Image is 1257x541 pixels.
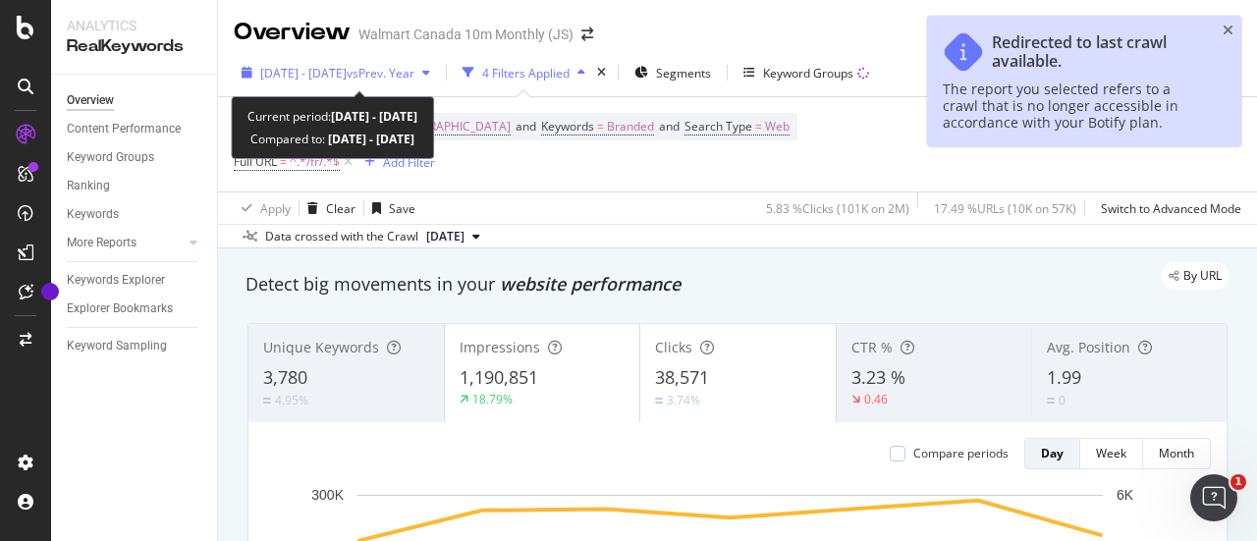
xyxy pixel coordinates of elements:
[247,105,417,128] div: Current period:
[67,16,201,35] div: Analytics
[280,153,287,170] span: =
[67,233,184,253] a: More Reports
[364,192,415,224] button: Save
[263,365,307,389] span: 3,780
[656,65,711,81] span: Segments
[1223,24,1233,37] div: close toast
[460,365,538,389] span: 1,190,851
[1047,365,1081,389] span: 1.99
[1161,262,1230,290] div: legacy label
[358,25,574,44] div: Walmart Canada 10m Monthly (JS)
[472,391,513,407] div: 18.79%
[1024,438,1080,469] button: Day
[597,118,604,135] span: =
[1183,270,1222,282] span: By URL
[67,90,203,111] a: Overview
[482,65,570,81] div: 4 Filters Applied
[234,57,438,88] button: [DATE] - [DATE]vsPrev. Year
[516,118,536,135] span: and
[263,338,379,356] span: Unique Keywords
[1230,474,1246,490] span: 1
[1041,445,1064,461] div: Day
[67,176,203,196] a: Ranking
[392,113,511,140] span: [GEOGRAPHIC_DATA]
[290,148,340,176] span: ^.*/fr/.*$
[67,90,114,111] div: Overview
[593,63,610,82] div: times
[265,228,418,245] div: Data crossed with the Crawl
[418,225,488,248] button: [DATE]
[67,119,181,139] div: Content Performance
[607,113,654,140] span: Branded
[864,391,888,407] div: 0.46
[934,200,1076,217] div: 17.49 % URLs ( 10K on 57K )
[67,35,201,58] div: RealKeywords
[943,81,1206,131] div: The report you selected refers to a crawl that is no longer accessible in accordance with your Bo...
[389,200,415,217] div: Save
[67,298,173,319] div: Explorer Bookmarks
[1159,445,1194,461] div: Month
[325,131,414,147] b: [DATE] - [DATE]
[260,65,347,81] span: [DATE] - [DATE]
[659,118,680,135] span: and
[1047,338,1130,356] span: Avg. Position
[67,336,203,356] a: Keyword Sampling
[1059,392,1066,408] div: 0
[67,270,203,291] a: Keywords Explorer
[1101,200,1241,217] div: Switch to Advanced Mode
[1143,438,1211,469] button: Month
[763,65,853,81] div: Keyword Groups
[1093,192,1241,224] button: Switch to Advanced Mode
[1190,474,1237,521] iframe: Intercom live chat
[67,204,203,225] a: Keywords
[851,338,893,356] span: CTR %
[1080,438,1143,469] button: Week
[67,147,203,168] a: Keyword Groups
[1096,445,1126,461] div: Week
[655,365,709,389] span: 38,571
[356,150,435,174] button: Add Filter
[311,487,344,503] text: 300K
[765,113,790,140] span: Web
[250,128,414,150] div: Compared to:
[655,338,692,356] span: Clicks
[736,57,877,88] button: Keyword Groups
[67,270,165,291] div: Keywords Explorer
[684,118,752,135] span: Search Type
[1047,398,1055,404] img: Equal
[234,153,277,170] span: Full URL
[766,200,909,217] div: 5.83 % Clicks ( 101K on 2M )
[263,398,271,404] img: Equal
[541,118,594,135] span: Keywords
[260,200,291,217] div: Apply
[67,119,203,139] a: Content Performance
[275,392,308,408] div: 4.95%
[581,27,593,41] div: arrow-right-arrow-left
[383,154,435,171] div: Add Filter
[234,192,291,224] button: Apply
[426,228,465,245] span: 2025 Jun. 27th
[347,65,414,81] span: vs Prev. Year
[755,118,762,135] span: =
[326,200,355,217] div: Clear
[460,338,540,356] span: Impressions
[655,398,663,404] img: Equal
[67,336,167,356] div: Keyword Sampling
[41,283,59,300] div: Tooltip anchor
[300,192,355,224] button: Clear
[627,57,719,88] button: Segments
[913,445,1009,461] div: Compare periods
[234,16,351,49] div: Overview
[851,365,905,389] span: 3.23 %
[455,57,593,88] button: 4 Filters Applied
[67,298,203,319] a: Explorer Bookmarks
[67,176,110,196] div: Ranking
[331,108,417,125] b: [DATE] - [DATE]
[67,233,137,253] div: More Reports
[992,33,1206,71] div: Redirected to last crawl available.
[667,392,700,408] div: 3.74%
[1117,487,1134,503] text: 6K
[67,147,154,168] div: Keyword Groups
[67,204,119,225] div: Keywords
